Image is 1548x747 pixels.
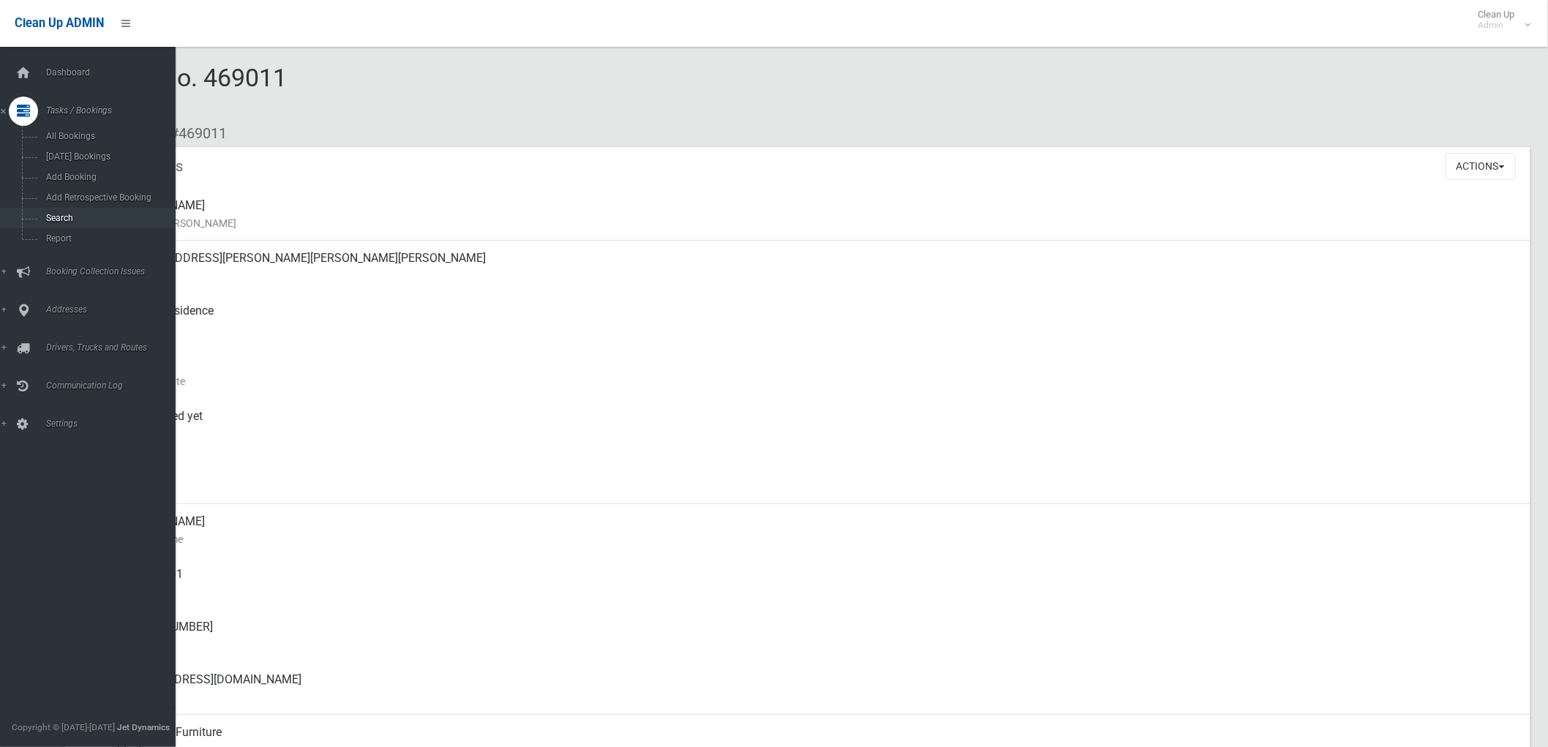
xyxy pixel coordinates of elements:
[15,16,104,30] span: Clean Up ADMIN
[42,151,176,162] span: [DATE] Bookings
[117,267,1519,285] small: Address
[117,557,1519,609] div: 0402220391
[117,662,1519,715] div: [EMAIL_ADDRESS][DOMAIN_NAME]
[117,320,1519,337] small: Pickup Point
[117,583,1519,601] small: Mobile
[42,266,188,277] span: Booking Collection Issues
[117,372,1519,390] small: Collection Date
[1446,153,1516,180] button: Actions
[117,425,1519,443] small: Collected At
[1471,9,1530,31] span: Clean Up
[42,418,188,429] span: Settings
[42,192,176,203] span: Add Retrospective Booking
[42,342,188,353] span: Drivers, Trucks and Routes
[42,131,176,141] span: All Bookings
[117,722,170,732] strong: Jet Dynamics
[42,233,176,244] span: Report
[42,67,188,78] span: Dashboard
[159,120,227,147] li: #469011
[117,609,1519,662] div: [PHONE_NUMBER]
[117,293,1519,346] div: Front of Residence
[117,188,1519,241] div: [PERSON_NAME]
[117,478,1519,495] small: Zone
[117,636,1519,653] small: Landline
[1479,20,1515,31] small: Admin
[117,241,1519,293] div: [STREET_ADDRESS][PERSON_NAME][PERSON_NAME][PERSON_NAME]
[42,304,188,315] span: Addresses
[42,213,176,223] span: Search
[64,662,1530,715] a: [EMAIL_ADDRESS][DOMAIN_NAME]Email
[64,63,287,120] span: Booking No. 469011
[117,504,1519,557] div: [PERSON_NAME]
[117,688,1519,706] small: Email
[117,399,1519,451] div: Not collected yet
[12,722,115,732] span: Copyright © [DATE]-[DATE]
[42,105,188,116] span: Tasks / Bookings
[42,172,176,182] span: Add Booking
[42,380,188,391] span: Communication Log
[117,346,1519,399] div: [DATE]
[117,530,1519,548] small: Contact Name
[117,214,1519,232] small: Name of [PERSON_NAME]
[117,451,1519,504] div: [DATE]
